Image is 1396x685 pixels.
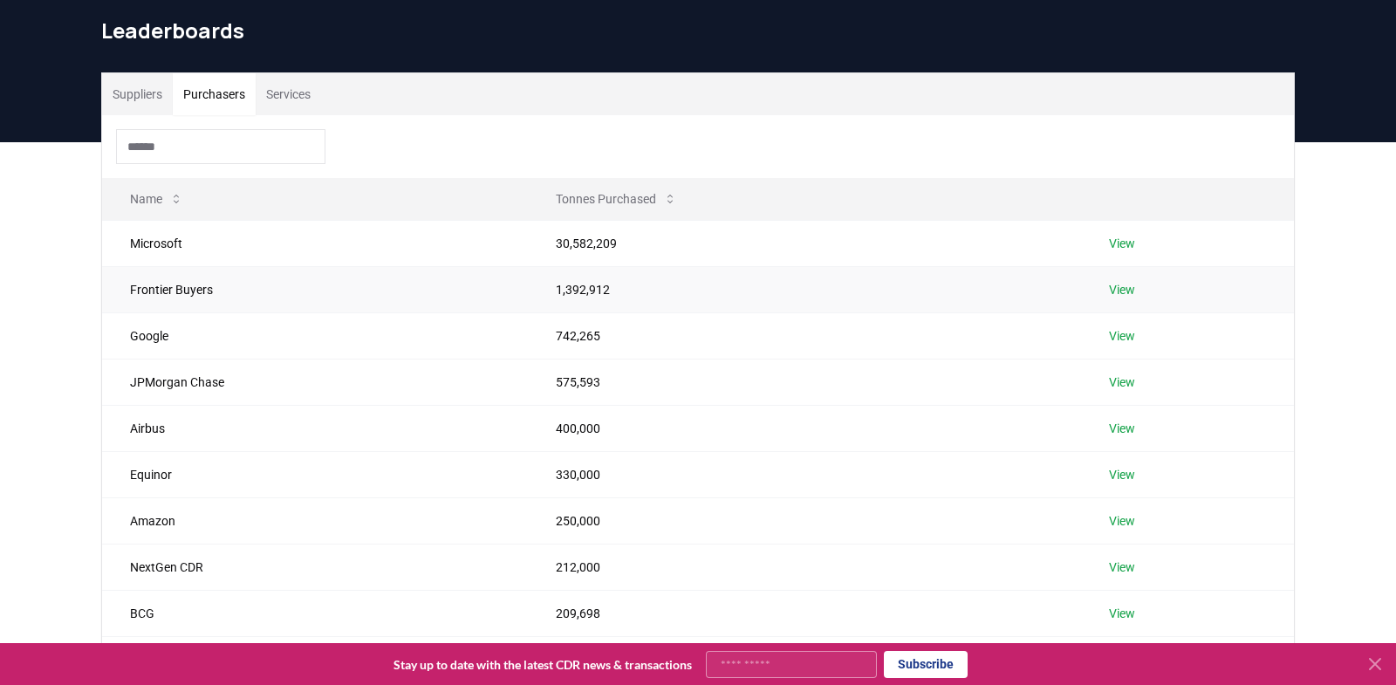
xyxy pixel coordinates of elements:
td: 212,000 [528,544,1082,590]
td: BCG [102,590,528,636]
button: Tonnes Purchased [542,182,691,216]
a: View [1109,327,1135,345]
a: View [1109,466,1135,483]
a: View [1109,235,1135,252]
td: Frontier Buyers [102,266,528,312]
button: Suppliers [102,73,173,115]
td: 742,265 [528,312,1082,359]
a: View [1109,512,1135,530]
td: 200,000 [528,636,1082,682]
td: 575,593 [528,359,1082,405]
td: 330,000 [528,451,1082,497]
td: JPMorgan Chase [102,359,528,405]
td: 30,582,209 [528,220,1082,266]
button: Name [116,182,197,216]
a: View [1109,605,1135,622]
a: View [1109,420,1135,437]
td: NextGen CDR [102,544,528,590]
td: 250,000 [528,497,1082,544]
a: View [1109,281,1135,298]
td: Google [102,312,528,359]
button: Purchasers [173,73,256,115]
td: Microsoft [102,220,528,266]
td: 209,698 [528,590,1082,636]
button: Services [256,73,321,115]
td: SkiesFifty [102,636,528,682]
td: 1,392,912 [528,266,1082,312]
h1: Leaderboards [101,17,1295,45]
td: Equinor [102,451,528,497]
a: View [1109,558,1135,576]
td: 400,000 [528,405,1082,451]
td: Airbus [102,405,528,451]
td: Amazon [102,497,528,544]
a: View [1109,373,1135,391]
